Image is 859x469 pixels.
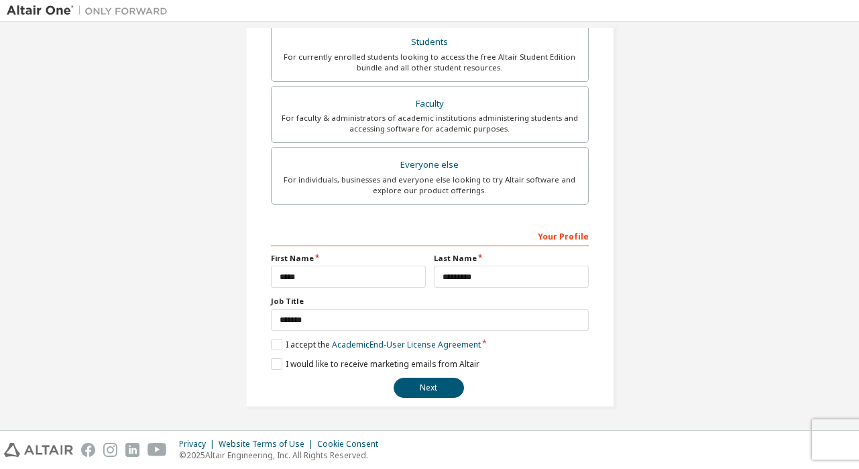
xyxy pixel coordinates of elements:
[394,378,464,398] button: Next
[280,113,580,134] div: For faculty & administrators of academic institutions administering students and accessing softwa...
[317,439,386,450] div: Cookie Consent
[219,439,317,450] div: Website Terms of Use
[271,225,589,246] div: Your Profile
[103,443,117,457] img: instagram.svg
[7,4,174,17] img: Altair One
[179,439,219,450] div: Privacy
[4,443,73,457] img: altair_logo.svg
[434,253,589,264] label: Last Name
[332,339,481,350] a: Academic End-User License Agreement
[280,33,580,52] div: Students
[280,95,580,113] div: Faculty
[280,52,580,73] div: For currently enrolled students looking to access the free Altair Student Edition bundle and all ...
[271,296,589,307] label: Job Title
[179,450,386,461] p: © 2025 Altair Engineering, Inc. All Rights Reserved.
[271,339,481,350] label: I accept the
[280,174,580,196] div: For individuals, businesses and everyone else looking to try Altair software and explore our prod...
[271,358,479,370] label: I would like to receive marketing emails from Altair
[280,156,580,174] div: Everyone else
[81,443,95,457] img: facebook.svg
[148,443,167,457] img: youtube.svg
[271,253,426,264] label: First Name
[125,443,139,457] img: linkedin.svg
